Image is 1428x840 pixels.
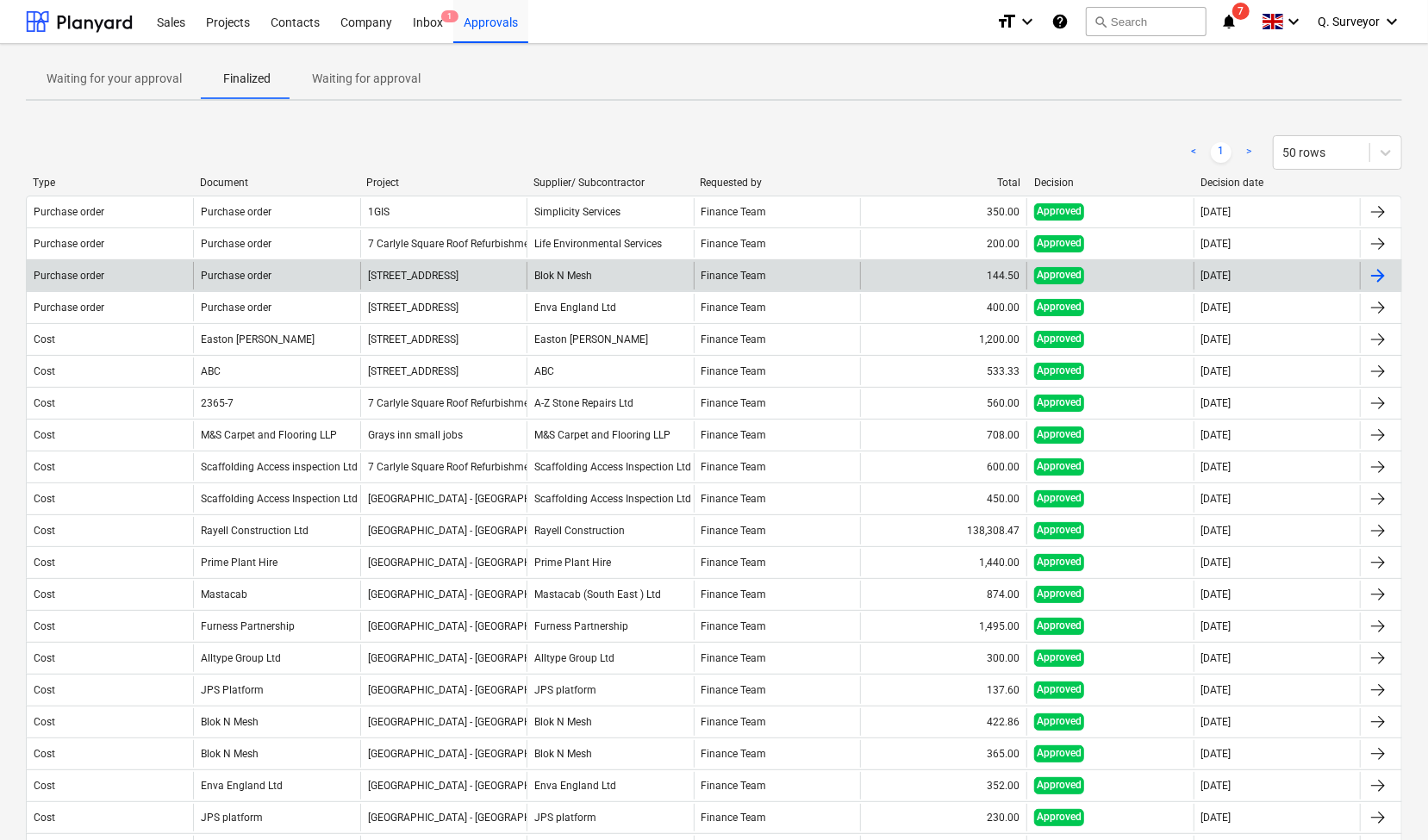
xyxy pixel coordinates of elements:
[860,453,1026,481] div: 600.00
[860,708,1026,736] div: 422.86
[1232,3,1250,20] span: 7
[1201,557,1232,569] div: [DATE]
[33,177,186,189] div: Type
[1034,522,1084,538] span: Approved
[201,620,295,632] div: Furness Partnership
[1034,490,1084,507] span: Approved
[860,676,1026,704] div: 137.60
[1094,15,1107,28] span: search
[694,581,860,608] div: Finance Team
[201,429,337,441] div: M&S Carpet and Flooring LLP
[1200,177,1354,189] div: Decision date
[34,620,55,632] div: Cost
[1211,142,1232,163] a: Page 1 is your current page
[1034,809,1084,825] span: Approved
[860,262,1026,289] div: 144.50
[368,365,458,377] span: 168A Fleet Street
[1201,588,1232,600] div: [DATE]
[201,238,271,250] div: Purchase order
[527,613,693,640] div: Furness Partnership
[1051,11,1069,32] i: Knowledge base
[368,206,390,218] span: 1GIS
[860,294,1026,321] div: 400.00
[201,588,247,600] div: Mastacab
[368,397,695,409] span: 7 Carlyle Square Roof Refurbishment, Elevation Repairs & Redecoration
[1086,7,1207,36] button: Search
[201,493,358,505] div: Scaffolding Access Inspection Ltd
[860,389,1026,417] div: 560.00
[1201,270,1232,282] div: [DATE]
[527,517,693,544] div: Rayell Construction
[860,198,1026,226] div: 350.00
[860,358,1026,385] div: 533.33
[694,772,860,800] div: Finance Team
[34,716,55,728] div: Cost
[694,708,860,736] div: Finance Team
[527,326,693,353] div: Easton [PERSON_NAME]
[201,333,315,345] div: Easton [PERSON_NAME]
[694,485,860,513] div: Finance Team
[694,326,860,353] div: Finance Team
[34,302,104,314] div: Purchase order
[368,270,458,282] span: 1 South Square
[1201,206,1232,218] div: [DATE]
[201,525,309,537] div: Rayell Construction Ltd
[1201,748,1232,760] div: [DATE]
[1201,716,1232,728] div: [DATE]
[527,198,693,226] div: Simplicity Services
[867,177,1020,189] div: Total
[694,644,860,672] div: Finance Team
[527,421,693,449] div: M&S Carpet and Flooring LLP
[860,804,1026,831] div: 230.00
[1283,11,1304,32] i: keyboard_arrow_down
[527,389,693,417] div: A-Z Stone Repairs Ltd
[527,676,693,704] div: JPS platform
[201,812,263,824] div: JPS platform
[34,461,55,473] div: Cost
[368,461,695,473] span: 7 Carlyle Square Roof Refurbishment, Elevation Repairs & Redecoration
[34,493,55,505] div: Cost
[1201,238,1232,250] div: [DATE]
[34,557,55,569] div: Cost
[694,389,860,417] div: Finance Team
[201,684,264,696] div: JPS Platform
[1201,365,1232,377] div: [DATE]
[368,557,761,569] span: North Kent College - Hadlow College (Peter Webster Building and Garden Centre)
[201,270,271,282] div: Purchase order
[533,177,687,189] div: Supplier/ Subcontractor
[1201,525,1232,537] div: [DATE]
[527,708,693,736] div: Blok N Mesh
[694,358,860,385] div: Finance Team
[1201,397,1232,409] div: [DATE]
[694,421,860,449] div: Finance Team
[694,453,860,481] div: Finance Team
[1201,461,1232,473] div: [DATE]
[1381,11,1402,32] i: keyboard_arrow_down
[694,517,860,544] div: Finance Team
[1034,267,1084,283] span: Approved
[1201,684,1232,696] div: [DATE]
[860,517,1026,544] div: 138,308.47
[527,644,693,672] div: Alltype Group Ltd
[201,397,234,409] div: 2365-7
[368,493,761,505] span: North Kent College - Hadlow College (Peter Webster Building and Garden Centre)
[312,70,421,88] p: Waiting for approval
[368,429,463,441] span: Grays inn small jobs
[34,652,55,664] div: Cost
[201,461,358,473] div: Scaffolding Access inspection Ltd
[1034,395,1084,411] span: Approved
[527,804,693,831] div: JPS platform
[368,333,458,345] span: 168A Fleet Street
[34,238,104,250] div: Purchase order
[201,302,271,314] div: Purchase order
[860,326,1026,353] div: 1,200.00
[34,525,55,537] div: Cost
[1220,11,1238,32] i: notifications
[527,230,693,258] div: Life Environmental Services
[1034,363,1084,379] span: Approved
[1034,177,1188,189] div: Decision
[860,421,1026,449] div: 708.00
[527,453,693,481] div: Scaffolding Access Inspection Ltd
[860,740,1026,768] div: 365.00
[694,740,860,768] div: Finance Team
